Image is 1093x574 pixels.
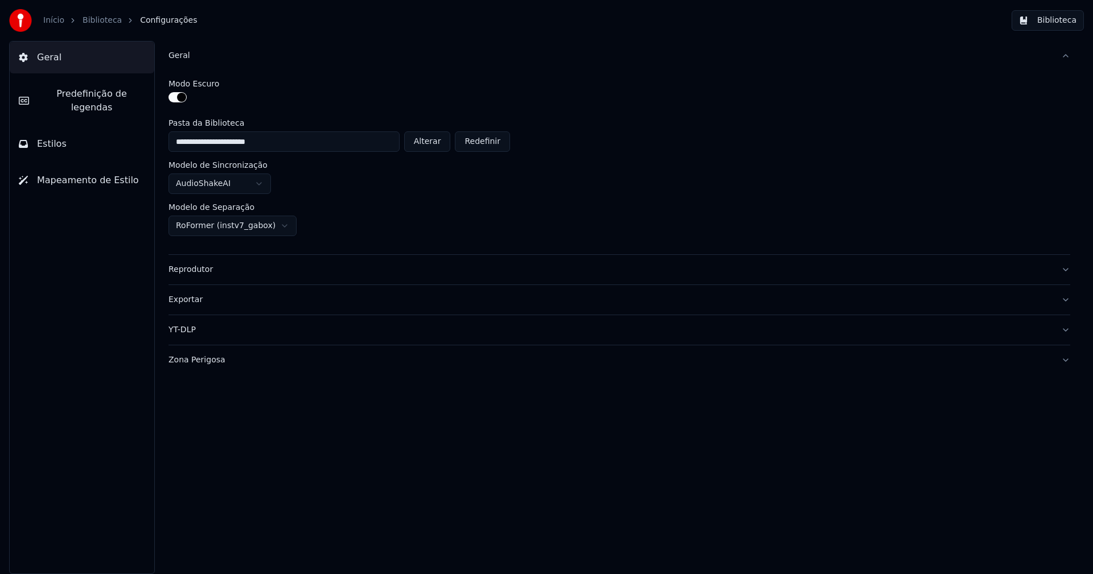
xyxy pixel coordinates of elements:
[169,354,1052,366] div: Zona Perigosa
[9,9,32,32] img: youka
[404,131,451,152] button: Alterar
[455,131,510,152] button: Redefinir
[169,161,268,169] label: Modelo de Sincronização
[140,15,197,26] span: Configurações
[10,164,154,196] button: Mapeamento de Estilo
[169,203,254,211] label: Modelo de Separação
[169,264,1052,275] div: Reprodutor
[83,15,122,26] a: Biblioteca
[10,42,154,73] button: Geral
[38,87,145,114] span: Predefinição de legendas
[37,51,61,64] span: Geral
[169,315,1070,345] button: YT-DLP
[10,78,154,123] button: Predefinição de legendas
[169,285,1070,315] button: Exportar
[169,294,1052,305] div: Exportar
[169,324,1052,336] div: YT-DLP
[10,128,154,160] button: Estilos
[37,174,139,187] span: Mapeamento de Estilo
[169,80,219,88] label: Modo Escuro
[169,255,1070,284] button: Reprodutor
[37,137,67,151] span: Estilos
[169,50,1052,61] div: Geral
[43,15,64,26] a: Início
[169,41,1070,71] button: Geral
[169,345,1070,375] button: Zona Perigosa
[43,15,197,26] nav: breadcrumb
[169,71,1070,254] div: Geral
[1012,10,1084,31] button: Biblioteca
[169,119,510,127] label: Pasta da Biblioteca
